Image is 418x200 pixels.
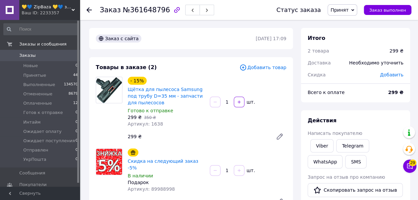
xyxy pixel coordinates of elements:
[75,129,78,135] span: 0
[308,48,329,53] span: 2 товара
[128,158,198,170] a: Скидка на следующий заказ -5%
[128,108,173,113] span: Готово к отправке
[273,130,286,143] a: Редактировать
[308,72,326,77] span: Скидка
[96,149,122,175] img: Скидка на следующий заказ -5%
[96,35,141,43] div: Заказ с сайта
[308,60,331,65] span: Доставка
[3,23,78,35] input: Поиск
[23,147,48,153] span: Отправлен
[75,110,78,116] span: 0
[308,117,337,124] span: Действия
[308,35,325,41] span: Итого
[23,100,52,106] span: Оплаченные
[245,167,256,174] div: шт.
[336,139,369,152] a: Telegram
[389,48,403,54] div: 299 ₴
[23,72,46,78] span: Принятые
[239,64,286,71] span: Добавить товар
[23,91,52,97] span: Отмененные
[96,64,157,70] span: Товары в заказе (2)
[19,170,45,176] span: Сообщения
[331,7,348,13] span: Принят
[308,174,385,180] span: Запрос на отзыв про компанию
[345,155,366,168] button: SMS
[409,159,416,166] span: 29
[23,138,75,144] span: Ожидает поступления
[73,100,78,106] span: 12
[96,77,122,103] img: Щётка для пылесоса Samsung под трубу D=35 мм - запчасти для пылесосов
[380,72,403,77] span: Добавить
[245,99,256,105] div: шт.
[19,182,47,188] span: Покупатели
[73,72,78,78] span: 44
[75,63,78,69] span: 0
[128,87,203,105] a: Щётка для пылесоса Samsung под трубу D=35 мм - запчасти для пылесосов
[100,6,121,14] span: Заказ
[345,55,407,70] div: Необходимо уточнить
[75,119,78,125] span: 0
[128,173,153,178] span: В наличии
[64,82,78,88] span: 134570
[276,7,321,13] div: Статус заказа
[19,41,67,47] span: Заказы и сообщения
[23,82,55,88] span: Выполненные
[23,129,62,135] span: Ожидает оплату
[23,63,38,69] span: Новые
[69,91,78,97] span: 8679
[403,159,416,173] button: Чат с покупателем29
[128,115,142,120] span: 299 ₴
[23,110,63,116] span: Готов к отправке
[75,147,78,153] span: 0
[308,90,345,95] span: Всего к оплате
[75,156,78,162] span: 0
[22,4,71,10] span: 💛💙️ ZipBaza 💛💙️ запчасти для бытовой техники
[23,156,46,162] span: УкрПошта
[128,179,205,186] div: Подарок
[125,132,270,141] div: 299 ₴
[86,7,92,13] div: Вернуться назад
[128,121,163,127] span: Артикул: 1638
[388,90,403,95] b: 299 ₴
[256,36,286,41] time: [DATE] 17:09
[128,186,175,192] span: Артикул: 89988998
[23,119,41,125] span: Интайм
[369,8,406,13] span: Заказ выполнен
[308,155,343,168] a: WhatsApp
[19,52,36,58] span: Заказы
[75,138,78,144] span: 0
[22,10,80,16] div: Ваш ID: 2233357
[123,6,170,14] span: №361648796
[128,77,147,85] div: - 15%
[144,115,156,120] span: 350 ₴
[308,131,362,136] span: Написать покупателю
[310,139,334,152] a: Viber
[308,183,403,197] button: Скопировать запрос на отзыв
[364,5,411,15] button: Заказ выполнен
